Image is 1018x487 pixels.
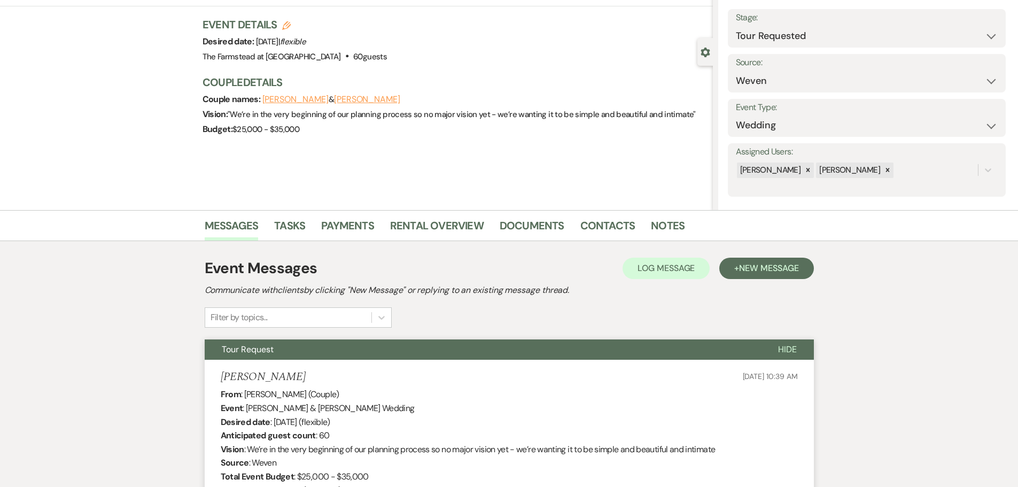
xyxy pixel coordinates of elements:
[737,163,803,178] div: [PERSON_NAME]
[205,339,761,360] button: Tour Request
[203,17,387,32] h3: Event Details
[262,95,329,104] button: [PERSON_NAME]
[221,471,294,482] b: Total Event Budget
[222,344,274,355] span: Tour Request
[228,109,696,120] span: " We’re in the very beginning of our planning process so no major vision yet - we’re wanting it t...
[262,94,400,105] span: &
[205,257,317,280] h1: Event Messages
[256,36,306,47] span: [DATE] |
[203,51,341,62] span: The Farmstead at [GEOGRAPHIC_DATA]
[736,55,998,71] label: Source:
[321,217,374,241] a: Payments
[232,124,299,135] span: $25,000 - $35,000
[638,262,695,274] span: Log Message
[221,403,243,414] b: Event
[221,389,241,400] b: From
[736,100,998,115] label: Event Type:
[353,51,387,62] span: 60 guests
[221,430,316,441] b: Anticipated guest count
[743,372,798,381] span: [DATE] 10:39 AM
[736,144,998,160] label: Assigned Users:
[205,217,259,241] a: Messages
[390,217,484,241] a: Rental Overview
[739,262,798,274] span: New Message
[221,370,306,384] h5: [PERSON_NAME]
[719,258,813,279] button: +New Message
[203,94,262,105] span: Couple names:
[221,416,270,428] b: Desired date
[334,95,400,104] button: [PERSON_NAME]
[203,75,702,90] h3: Couple Details
[274,217,305,241] a: Tasks
[205,284,814,297] h2: Communicate with clients by clicking "New Message" or replying to an existing message thread.
[221,444,244,455] b: Vision
[203,36,256,47] span: Desired date:
[500,217,564,241] a: Documents
[211,311,268,324] div: Filter by topics...
[203,109,228,120] span: Vision:
[280,36,306,47] span: flexible
[203,123,233,135] span: Budget:
[221,457,249,468] b: Source
[736,10,998,26] label: Stage:
[580,217,635,241] a: Contacts
[623,258,710,279] button: Log Message
[816,163,882,178] div: [PERSON_NAME]
[651,217,685,241] a: Notes
[701,47,710,57] button: Close lead details
[778,344,797,355] span: Hide
[761,339,814,360] button: Hide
